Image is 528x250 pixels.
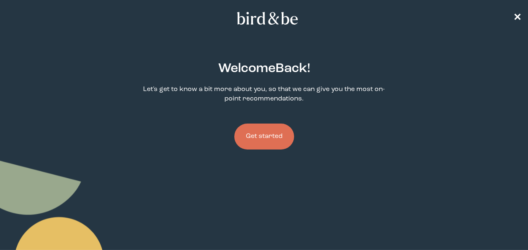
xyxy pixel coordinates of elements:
[218,59,310,78] h2: Welcome Back !
[513,13,521,23] span: ✕
[487,211,520,242] iframe: Gorgias live chat messenger
[234,124,294,150] button: Get started
[513,11,521,26] a: ✕
[139,85,389,104] p: Let's get to know a bit more about you, so that we can give you the most on-point recommendations.
[234,110,294,163] a: Get started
